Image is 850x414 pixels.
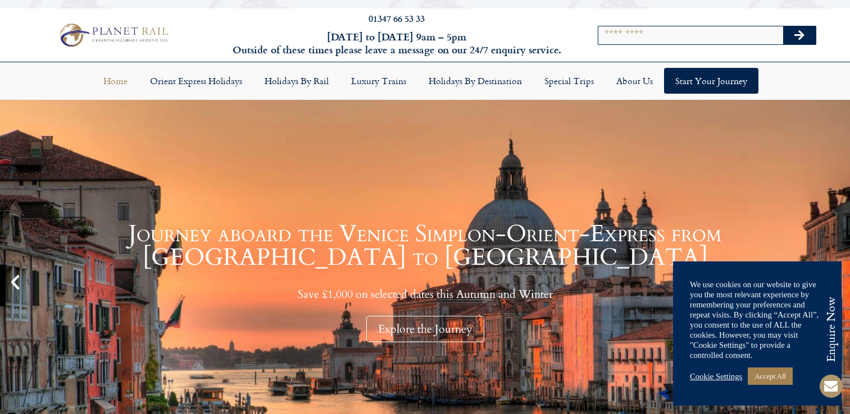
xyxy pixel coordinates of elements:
a: Home [92,68,139,94]
a: 01347 66 53 33 [369,12,425,25]
a: Holidays by Rail [253,68,340,94]
img: Planet Rail Train Holidays Logo [55,21,171,49]
a: Holidays by Destination [417,68,533,94]
div: Explore the Journey [366,316,484,342]
nav: Menu [6,68,844,94]
a: Cookie Settings [690,371,742,381]
div: We use cookies on our website to give you the most relevant experience by remembering your prefer... [690,279,825,360]
a: Orient Express Holidays [139,68,253,94]
p: Save £1,000 on selected dates this Autumn and Winter [28,287,822,301]
a: Special Trips [533,68,605,94]
a: About Us [605,68,664,94]
button: Search [783,26,816,44]
div: Previous slide [6,273,25,292]
a: Start your Journey [664,68,758,94]
h1: Journey aboard the Venice Simplon-Orient-Express from [GEOGRAPHIC_DATA] to [GEOGRAPHIC_DATA] [28,222,822,269]
a: Luxury Trains [340,68,417,94]
a: Accept All [748,367,793,385]
h6: [DATE] to [DATE] 9am – 5pm Outside of these times please leave a message on our 24/7 enquiry serv... [229,30,563,57]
